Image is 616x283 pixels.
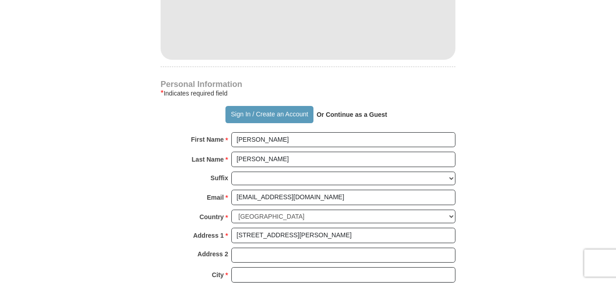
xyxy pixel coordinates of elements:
strong: First Name [191,133,224,146]
strong: Address 2 [197,248,228,260]
button: Sign In / Create an Account [225,106,313,123]
div: Indicates required field [161,88,455,99]
h4: Personal Information [161,81,455,88]
strong: Last Name [192,153,224,166]
strong: Country [200,211,224,223]
strong: City [212,269,224,281]
strong: Suffix [210,172,228,184]
strong: Or Continue as a Guest [317,111,387,118]
strong: Address 1 [193,229,224,242]
strong: Email [207,191,224,204]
